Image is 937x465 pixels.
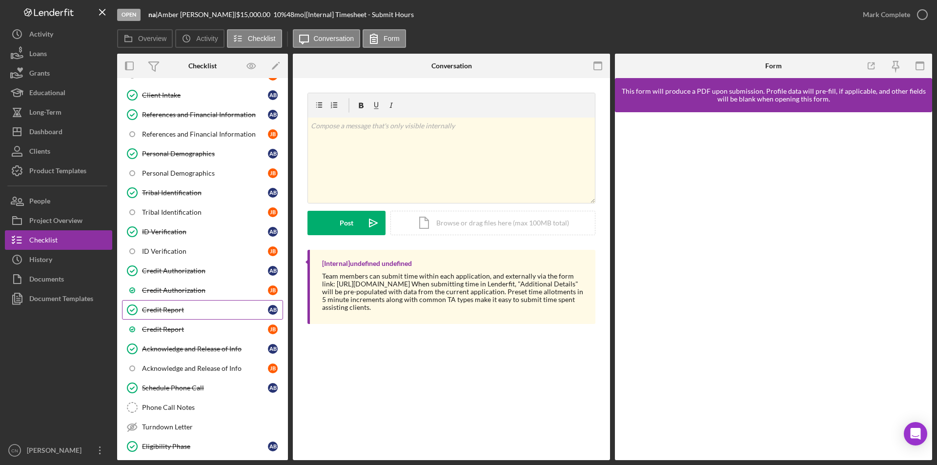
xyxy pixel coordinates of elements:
div: Credit Report [142,325,268,333]
button: Checklist [227,29,282,48]
label: Overview [138,35,166,42]
div: Schedule Phone Call [142,384,268,392]
div: Client Intake [142,91,268,99]
div: References and Financial Information [142,130,268,138]
a: Credit AuthorizationAB [122,261,283,281]
div: Credit Authorization [142,286,268,294]
div: Conversation [431,62,472,70]
div: A B [268,90,278,100]
div: References and Financial Information [142,111,268,119]
div: | [Internal] Timesheet - Submit Hours [304,11,414,19]
div: | [148,11,158,19]
div: 48 mo [286,11,304,19]
div: Turndown Letter [142,423,283,431]
div: ID Verification [142,247,268,255]
a: Turndown Letter [122,417,283,437]
a: Client IntakeAB [122,85,283,105]
div: A B [268,227,278,237]
div: Tribal Identification [142,208,268,216]
a: Credit ReportJB [122,320,283,339]
div: A B [268,149,278,159]
div: Mark Complete [863,5,910,24]
div: A B [268,305,278,315]
div: A B [268,266,278,276]
div: A B [268,110,278,120]
div: A B [268,188,278,198]
a: References and Financial InformationJB [122,124,283,144]
div: ID Verification [142,228,268,236]
div: 10 % [273,11,286,19]
div: A B [268,344,278,354]
div: Phone Call Notes [142,404,283,411]
a: Credit ReportAB [122,300,283,320]
div: Amber [PERSON_NAME] | [158,11,236,19]
a: References and Financial InformationAB [122,105,283,124]
a: Personal DemographicsJB [122,163,283,183]
div: [Internal] undefined undefined [322,260,412,267]
a: Tribal IdentificationJB [122,202,283,222]
div: J B [268,324,278,334]
div: This form will produce a PDF upon submission. Profile data will pre-fill, if applicable, and othe... [620,87,927,103]
div: Open Intercom Messenger [904,422,927,445]
a: Phone Call Notes [122,398,283,417]
div: Personal Demographics [142,150,268,158]
div: Tribal Identification [142,189,268,197]
div: Personal Demographics [142,169,268,177]
div: J B [268,207,278,217]
a: Eligibility PhaseAB [122,437,283,456]
div: J B [268,129,278,139]
a: ID VerificationAB [122,222,283,242]
a: Personal DemographicsAB [122,144,283,163]
button: CN[PERSON_NAME] [5,441,112,460]
div: Checklist [188,62,217,70]
label: Form [384,35,400,42]
div: J B [268,285,278,295]
button: Form [363,29,406,48]
div: Acknowledge and Release of Info [142,364,268,372]
div: A B [268,442,278,451]
div: Acknowledge and Release of Info [142,345,268,353]
b: na [148,10,156,19]
div: Post [340,211,353,235]
iframe: Lenderfit form [625,122,923,450]
button: Activity [175,29,224,48]
div: [PERSON_NAME] [24,441,88,463]
div: $15,000.00 [236,11,273,19]
a: ID VerificationJB [122,242,283,261]
div: Eligibility Phase [142,443,268,450]
div: Credit Authorization [142,267,268,275]
div: J B [268,246,278,256]
div: Team members can submit time within each application, and externally via the form link: [URL][DOM... [322,272,586,311]
button: Mark Complete [853,5,932,24]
